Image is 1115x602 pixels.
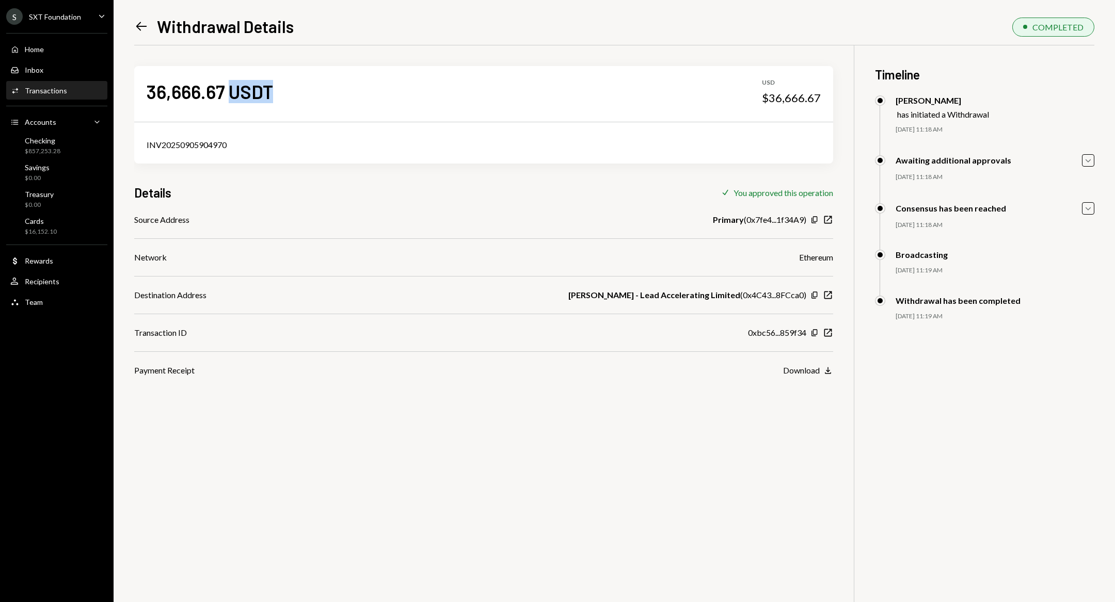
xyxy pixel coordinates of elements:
div: Transaction ID [134,327,187,339]
div: Checking [25,136,60,145]
div: $857,253.28 [25,147,60,156]
div: 36,666.67 USDT [147,80,273,103]
div: Payment Receipt [134,364,195,377]
a: Transactions [6,81,107,100]
div: $16,152.10 [25,227,57,236]
div: SXT Foundation [29,12,81,21]
div: Withdrawal has been completed [896,296,1021,305]
a: Checking$857,253.28 [6,133,107,158]
div: [DATE] 11:18 AM [896,221,1094,230]
a: Rewards [6,251,107,270]
div: 0xbc56...859f34 [748,327,806,339]
a: Team [6,292,107,311]
div: [DATE] 11:18 AM [896,125,1094,134]
div: ( 0x7fe4...1f34A9 ) [713,214,806,226]
div: Treasury [25,190,54,199]
div: Network [134,251,167,264]
b: Primary [713,214,744,226]
div: $0.00 [25,201,54,209]
div: S [6,8,23,25]
div: Consensus has been reached [896,203,1006,213]
a: Recipients [6,272,107,290]
div: [DATE] 11:18 AM [896,173,1094,182]
div: Awaiting additional approvals [896,155,1011,165]
button: Download [783,365,833,377]
div: ( 0x4C43...8FCca0 ) [568,289,806,301]
div: USD [762,78,821,87]
a: Cards$16,152.10 [6,214,107,238]
div: $0.00 [25,174,50,183]
h3: Details [134,184,171,201]
a: Treasury$0.00 [6,187,107,211]
div: COMPLETED [1032,22,1084,32]
a: Savings$0.00 [6,160,107,185]
a: Inbox [6,60,107,79]
h1: Withdrawal Details [157,16,294,37]
div: Download [783,365,820,375]
div: Ethereum [799,251,833,264]
div: has initiated a Withdrawal [897,109,989,119]
div: Destination Address [134,289,206,301]
div: Cards [25,217,57,225]
div: Source Address [134,214,189,226]
div: Recipients [25,277,59,286]
h3: Timeline [875,66,1094,83]
div: Broadcasting [896,250,948,259]
a: Home [6,40,107,58]
div: Home [25,45,44,54]
div: $36,666.67 [762,91,821,105]
div: [DATE] 11:19 AM [896,312,1094,321]
div: Accounts [25,118,56,126]
div: Transactions [25,86,67,95]
div: [DATE] 11:19 AM [896,266,1094,275]
div: You approved this operation [734,188,833,198]
div: INV20250905904970 [147,139,821,151]
div: Team [25,298,43,306]
b: [PERSON_NAME] - Lead Accelerating Limited [568,289,740,301]
div: Savings [25,163,50,172]
div: Inbox [25,66,43,74]
div: Rewards [25,256,53,265]
a: Accounts [6,112,107,131]
div: [PERSON_NAME] [896,95,989,105]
